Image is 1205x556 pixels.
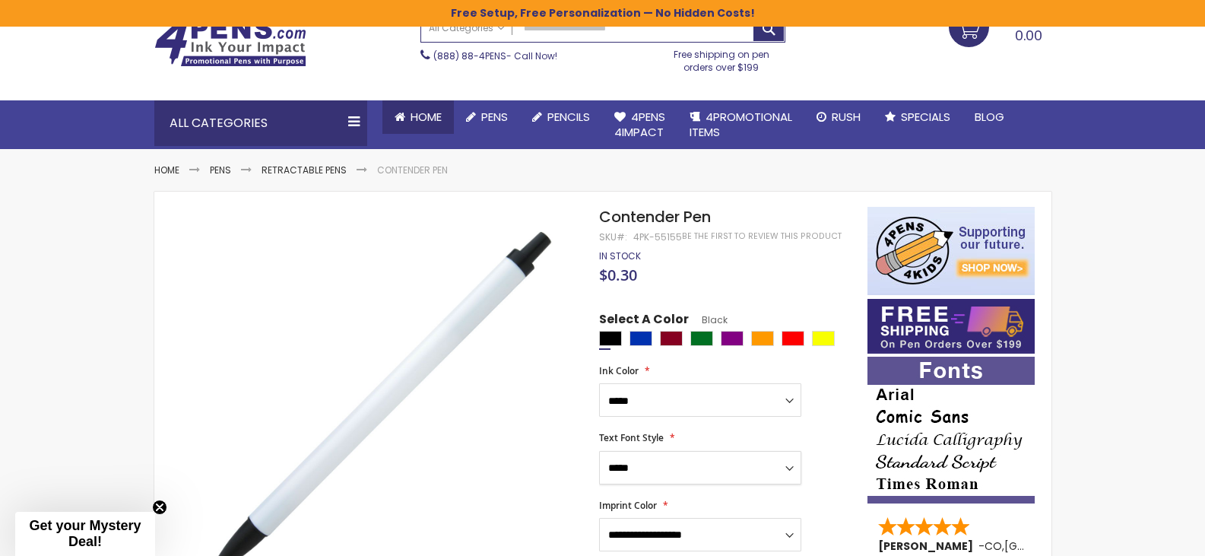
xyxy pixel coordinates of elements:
[599,499,657,512] span: Imprint Color
[547,109,590,125] span: Pencils
[978,539,1116,554] span: - ,
[154,18,306,67] img: 4Pens Custom Pens and Promotional Products
[867,357,1035,504] img: font-personalization-examples
[15,512,155,556] div: Get your Mystery Deal!Close teaser
[629,331,652,346] div: Blue
[867,299,1035,354] img: Free shipping on orders over $199
[599,206,711,227] span: Contender Pen
[962,100,1016,134] a: Blog
[812,331,835,346] div: Yellow
[804,100,873,134] a: Rush
[210,164,231,176] a: Pens
[481,109,508,125] span: Pens
[599,311,689,332] span: Select A Color
[751,331,774,346] div: Orange
[1015,26,1042,45] span: 0.00
[599,364,639,377] span: Ink Color
[682,230,842,242] a: Be the first to review this product
[690,109,792,140] span: 4PROMOTIONAL ITEMS
[690,331,713,346] div: Green
[520,100,602,134] a: Pencils
[901,109,950,125] span: Specials
[599,249,641,262] span: In stock
[602,100,677,150] a: 4Pens4impact
[421,15,512,40] a: All Categories
[867,207,1035,295] img: 4pens 4 kids
[599,431,664,444] span: Text Font Style
[873,100,962,134] a: Specials
[262,164,347,176] a: Retractable Pens
[599,331,622,346] div: Black
[29,518,141,549] span: Get your Mystery Deal!
[721,331,744,346] div: Purple
[985,539,1002,554] span: CO
[599,250,641,262] div: Availability
[377,164,448,176] li: Contender Pen
[411,109,442,125] span: Home
[689,313,728,326] span: Black
[433,49,557,62] span: - Call Now!
[614,109,665,140] span: 4Pens 4impact
[152,500,167,515] button: Close teaser
[154,164,179,176] a: Home
[429,22,505,34] span: All Categories
[154,100,367,146] div: All Categories
[599,265,637,285] span: $0.30
[677,100,804,150] a: 4PROMOTIONALITEMS
[433,49,506,62] a: (888) 88-4PENS
[382,100,454,134] a: Home
[633,231,682,243] div: 4PK-55155
[832,109,861,125] span: Rush
[1004,539,1116,554] span: [GEOGRAPHIC_DATA]
[660,331,683,346] div: Burgundy
[658,43,785,73] div: Free shipping on pen orders over $199
[454,100,520,134] a: Pens
[599,230,627,243] strong: SKU
[782,331,804,346] div: Red
[975,109,1004,125] span: Blog
[878,539,978,554] span: [PERSON_NAME]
